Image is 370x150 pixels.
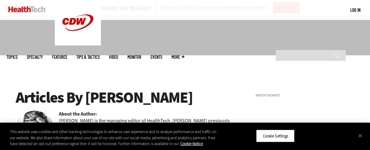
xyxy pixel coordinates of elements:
[8,6,46,12] img: Home
[109,55,118,59] a: Video
[27,55,43,59] span: Specialty
[127,55,141,59] a: MonITor
[353,129,367,142] button: Close
[16,111,54,149] img: Teta-Alim
[255,94,348,97] h3: Advertisement
[6,55,18,59] span: Topics
[180,141,203,146] a: More information about your privacy
[59,117,239,130] p: [PERSON_NAME] is the managing editor of HealthTech. [PERSON_NAME] previously worked as a digital ...
[52,55,67,59] a: Features
[55,41,101,47] a: CDW
[10,129,222,147] div: This website uses cookies and other tracking technologies to enhance user experience and to analy...
[59,111,97,117] b: About the Author:
[171,55,184,59] span: More
[256,129,295,142] button: Cookie Settings
[16,89,239,106] h1: Articles By [PERSON_NAME]
[76,55,100,59] a: Tips & Tactics
[350,7,360,13] div: User menu
[151,55,162,59] a: Events
[350,7,360,13] a: Log in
